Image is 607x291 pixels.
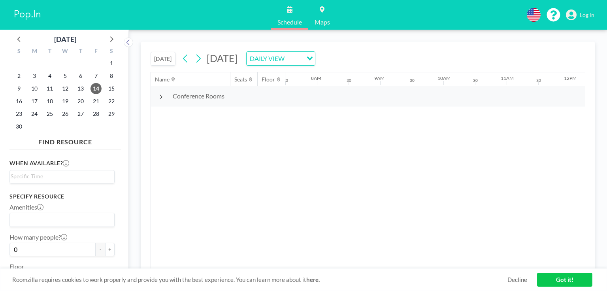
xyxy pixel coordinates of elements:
[374,75,385,81] div: 9AM
[13,70,25,81] span: Sunday, November 2, 2025
[106,96,117,107] span: Saturday, November 22, 2025
[106,108,117,119] span: Saturday, November 29, 2025
[473,78,478,83] div: 30
[155,76,170,83] div: Name
[75,83,86,94] span: Thursday, November 13, 2025
[13,7,43,23] img: organization-logo
[90,96,102,107] span: Friday, November 21, 2025
[105,243,115,256] button: +
[283,78,288,83] div: 30
[75,108,86,119] span: Thursday, November 27, 2025
[247,52,315,65] div: Search for option
[9,135,121,146] h4: FIND RESOURCE
[277,19,302,25] span: Schedule
[315,19,330,25] span: Maps
[306,276,320,283] a: here.
[10,213,114,227] div: Search for option
[60,70,71,81] span: Wednesday, November 5, 2025
[106,83,117,94] span: Saturday, November 15, 2025
[27,47,42,57] div: M
[104,47,119,57] div: S
[13,83,25,94] span: Sunday, November 9, 2025
[501,75,514,81] div: 11AM
[73,47,88,57] div: T
[106,70,117,81] span: Saturday, November 8, 2025
[13,121,25,132] span: Sunday, November 30, 2025
[29,70,40,81] span: Monday, November 3, 2025
[580,11,594,19] span: Log in
[60,96,71,107] span: Wednesday, November 19, 2025
[9,263,24,270] label: Floor
[13,108,25,119] span: Sunday, November 23, 2025
[11,172,110,181] input: Search for option
[12,276,507,283] span: Roomzilla requires cookies to work properly and provide you with the best experience. You can lea...
[44,83,55,94] span: Tuesday, November 11, 2025
[9,233,67,241] label: How many people?
[29,96,40,107] span: Monday, November 17, 2025
[54,34,76,45] div: [DATE]
[347,78,351,83] div: 30
[566,9,594,21] a: Log in
[90,83,102,94] span: Friday, November 14, 2025
[410,78,415,83] div: 30
[96,243,105,256] button: -
[44,96,55,107] span: Tuesday, November 18, 2025
[262,76,275,83] div: Floor
[9,203,43,211] label: Amenities
[29,108,40,119] span: Monday, November 24, 2025
[29,83,40,94] span: Monday, November 10, 2025
[507,276,527,283] a: Decline
[248,53,286,64] span: DAILY VIEW
[537,273,592,287] a: Got it!
[11,215,110,225] input: Search for option
[88,47,104,57] div: F
[60,108,71,119] span: Wednesday, November 26, 2025
[42,47,58,57] div: T
[564,75,577,81] div: 12PM
[9,193,115,200] h3: Specify resource
[90,108,102,119] span: Friday, November 28, 2025
[10,170,114,182] div: Search for option
[44,108,55,119] span: Tuesday, November 25, 2025
[75,96,86,107] span: Thursday, November 20, 2025
[311,75,321,81] div: 8AM
[75,70,86,81] span: Thursday, November 6, 2025
[106,58,117,69] span: Saturday, November 1, 2025
[60,83,71,94] span: Wednesday, November 12, 2025
[207,52,238,64] span: [DATE]
[151,52,175,66] button: [DATE]
[536,78,541,83] div: 30
[13,96,25,107] span: Sunday, November 16, 2025
[287,53,302,64] input: Search for option
[58,47,73,57] div: W
[234,76,247,83] div: Seats
[437,75,451,81] div: 10AM
[44,70,55,81] span: Tuesday, November 4, 2025
[173,92,224,100] span: Conference Rooms
[90,70,102,81] span: Friday, November 7, 2025
[11,47,27,57] div: S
